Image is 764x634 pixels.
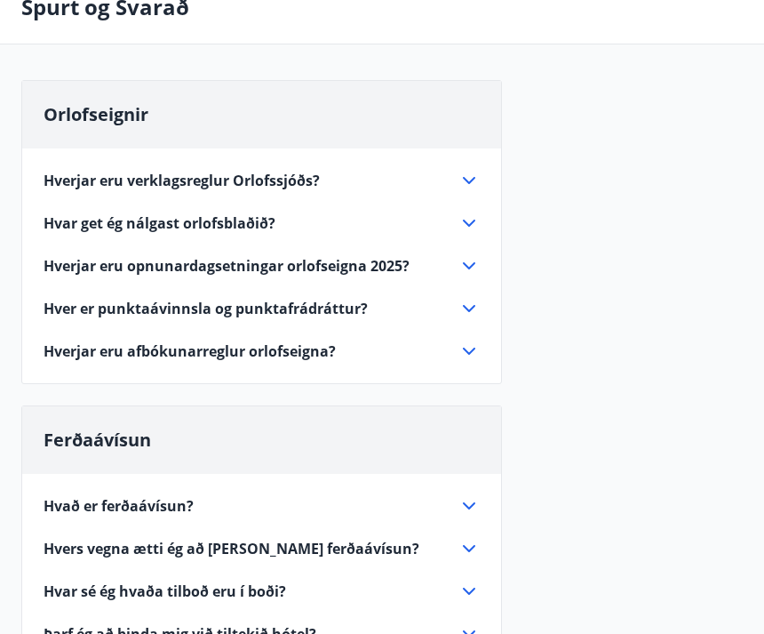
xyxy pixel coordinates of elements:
span: Hvað er ferðaávísun? [44,497,194,517]
div: Hvers vegna ætti ég að [PERSON_NAME] ferðaávísun? [44,539,480,560]
div: Hver er punktaávinnsla og punktafrádráttur? [44,299,480,320]
div: Hvar get ég nálgast orlofsblaðið? [44,213,480,235]
span: Hver er punktaávinnsla og punktafrádráttur? [44,300,368,319]
span: Hverjar eru afbókunarreglur orlofseigna? [44,342,336,362]
div: Hverjar eru verklagsreglur Orlofssjóðs? [44,171,480,192]
div: Hvar sé ég hvaða tilboð eru í boði? [44,582,480,603]
span: Orlofseignir [44,103,148,127]
span: Hvar sé ég hvaða tilboð eru í boði? [44,582,286,602]
div: Hverjar eru opnunardagsetningar orlofseigna 2025? [44,256,480,277]
div: Hverjar eru afbókunarreglur orlofseigna? [44,341,480,363]
span: Hverjar eru opnunardagsetningar orlofseigna 2025? [44,257,410,277]
span: Hvar get ég nálgast orlofsblaðið? [44,214,275,234]
span: Hverjar eru verklagsreglur Orlofssjóðs? [44,172,320,191]
span: Ferðaávísun [44,429,151,453]
div: Hvað er ferðaávísun? [44,496,480,518]
span: Hvers vegna ætti ég að [PERSON_NAME] ferðaávísun? [44,540,419,559]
